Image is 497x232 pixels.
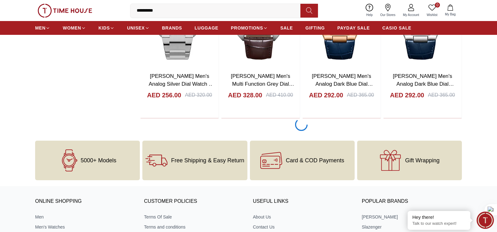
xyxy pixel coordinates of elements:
[127,22,149,34] a: UNISEX
[162,25,182,31] span: BRANDS
[35,25,45,31] span: MEN
[231,25,263,31] span: PROMOTIONS
[442,12,458,17] span: My Bag
[185,91,212,99] div: AED 320.00
[127,25,145,31] span: UNISEX
[477,212,494,229] div: Chat Widget
[149,73,214,95] a: [PERSON_NAME] Men's Analog Silver Dial Watch - LC08185.330
[38,4,92,18] img: ...
[98,22,114,34] a: KIDS
[63,22,86,34] a: WOMEN
[377,3,399,19] a: Our Stores
[441,3,459,18] button: My Bag
[253,224,353,230] a: Contact Us
[362,197,462,206] h3: Popular Brands
[81,157,116,164] span: 5000+ Models
[312,73,373,95] a: [PERSON_NAME] Men's Analog Dark Blue Dial Watch - LC08179.495
[337,22,370,34] a: PAYDAY SALE
[280,22,293,34] a: SALE
[347,91,374,99] div: AED 365.00
[393,73,454,95] a: [PERSON_NAME] Men's Analog Dark Blue Dial Watch - LC08179.399
[364,13,375,17] span: Help
[309,91,343,100] h4: AED 292.00
[98,25,110,31] span: KIDS
[390,91,424,100] h4: AED 292.00
[305,22,325,34] a: GIFTING
[400,13,422,17] span: My Account
[195,25,219,31] span: LUGGAGE
[280,25,293,31] span: SALE
[382,25,411,31] span: CASIO SALE
[423,3,441,19] a: 0Wishlist
[35,224,135,230] a: Men's Watches
[253,214,353,220] a: About Us
[337,25,370,31] span: PAYDAY SALE
[144,214,244,220] a: Terms Of Sale
[362,3,377,19] a: Help
[305,25,325,31] span: GIFTING
[286,157,344,164] span: Card & COD Payments
[378,13,398,17] span: Our Stores
[266,91,293,99] div: AED 410.00
[428,91,455,99] div: AED 365.00
[35,22,50,34] a: MEN
[231,22,268,34] a: PROMOTIONS
[144,197,244,206] h3: CUSTOMER POLICIES
[412,214,466,220] div: Hey there!
[35,197,135,206] h3: ONLINE SHOPPING
[147,91,181,100] h4: AED 256.00
[424,13,440,17] span: Wishlist
[253,197,353,206] h3: USEFUL LINKS
[162,22,182,34] a: BRANDS
[144,224,244,230] a: Terms and conditions
[63,25,81,31] span: WOMEN
[405,157,440,164] span: Gift Wrapping
[435,3,440,8] span: 0
[382,22,411,34] a: CASIO SALE
[35,214,135,220] a: Men
[195,22,219,34] a: LUGGAGE
[231,73,294,95] a: [PERSON_NAME] Men's Multi Function Grey Dial Watch - LC08180.362
[171,157,244,164] span: Free Shipping & Easy Return
[362,214,462,220] a: [PERSON_NAME]
[228,91,262,100] h4: AED 328.00
[362,224,462,230] a: Slazenger
[412,221,466,226] p: Talk to our watch expert!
